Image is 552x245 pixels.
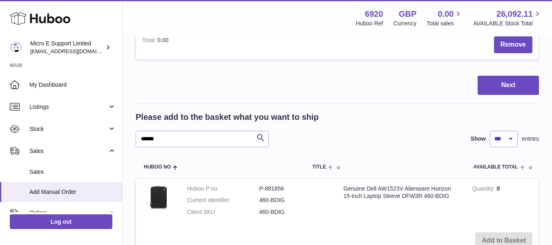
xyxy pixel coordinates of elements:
span: Add Manual Order [29,188,116,196]
strong: 6920 [365,9,383,20]
strong: GBP [399,9,416,20]
dt: Current identifier [187,196,259,204]
img: contact@micropcsupport.com [10,41,22,54]
span: Title [313,164,326,170]
h2: Please add to the basket what you want to ship [136,112,319,123]
span: My Dashboard [29,81,116,89]
label: Show [471,135,486,143]
span: 0.00 [157,37,168,43]
div: Micro E Support Limited [30,40,104,55]
dd: 460-BDIG [259,196,331,204]
button: Remove [494,36,532,53]
a: 26,092.11 AVAILABLE Stock Total [473,9,542,27]
span: Listings [29,103,107,111]
dt: Client SKU [187,208,259,216]
div: Huboo Ref [356,20,383,27]
span: entries [522,135,539,143]
td: 0 [466,179,539,227]
a: 0.00 Total sales [427,9,463,27]
strong: Quantity [472,185,497,194]
span: Total sales [427,20,463,27]
a: Log out [10,214,112,229]
td: Genuine Dell AW1523V Alienware Horizon 15-inch Laptop Sleeve DFW3R 460-BDIG [337,179,466,227]
span: Stock [29,125,107,133]
div: Currency [393,20,417,27]
button: Next [478,76,539,95]
img: Genuine Dell AW1523V Alienware Horizon 15-inch Laptop Sleeve DFW3R 460-BDIG [142,185,175,209]
dt: Huboo P no [187,185,259,193]
span: Sales [29,147,107,155]
label: Total [142,37,157,45]
span: 0.00 [438,9,454,20]
span: Huboo no [144,164,171,170]
dd: P-881856 [259,185,331,193]
span: AVAILABLE Total [474,164,518,170]
span: AVAILABLE Stock Total [473,20,542,27]
span: [EMAIL_ADDRESS][DOMAIN_NAME] [30,48,120,54]
dd: 460-BDIG [259,208,331,216]
span: Sales [29,168,116,176]
span: 26,092.11 [496,9,533,20]
span: Orders [29,209,107,217]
